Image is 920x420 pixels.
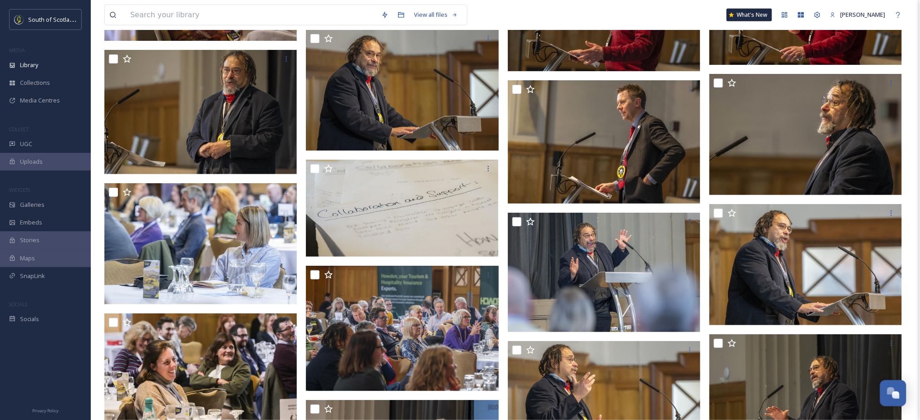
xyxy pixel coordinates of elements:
[508,213,700,332] img: PW_SSDA 2024 Conference_187.JPG
[20,157,43,166] span: Uploads
[20,315,39,323] span: Socials
[20,96,60,105] span: Media Centres
[880,380,906,406] button: Open Chat
[709,204,905,325] img: PW_SSDA 2024 Conference_186.JPG
[20,200,44,209] span: Galleries
[306,266,501,391] img: PW_SSDA 2024 Conference_176.JPG
[20,218,42,227] span: Embeds
[20,78,50,87] span: Collections
[20,272,45,280] span: SnapLink
[32,408,59,414] span: Privacy Policy
[9,47,25,54] span: MEDIA
[841,10,886,19] span: [PERSON_NAME]
[9,186,30,193] span: WIDGETS
[104,50,297,174] img: PW_SSDA 2024 Conference_189.JPG
[709,74,905,195] img: PW_SSDA 2024 Conference_190.JPG
[508,80,700,204] img: PW_SSDA 2024 Conference_191.JPG
[20,254,35,263] span: Maps
[826,6,890,24] a: [PERSON_NAME]
[28,15,132,24] span: South of Scotland Destination Alliance
[409,6,462,24] a: View all files
[306,29,501,150] img: PW_SSDA 2024 Conference_184.JPG
[20,236,39,244] span: Stories
[9,126,29,132] span: COLLECT
[9,301,27,308] span: SOCIALS
[306,160,498,257] img: PW_SSDA 2024 Conference_180.JPG
[15,15,24,24] img: images.jpeg
[104,183,300,304] img: PW_SSDA 2024 Conference_185.JPG
[32,405,59,415] a: Privacy Policy
[20,61,38,69] span: Library
[20,140,32,148] span: UGC
[126,5,377,25] input: Search your library
[727,9,772,21] a: What's New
